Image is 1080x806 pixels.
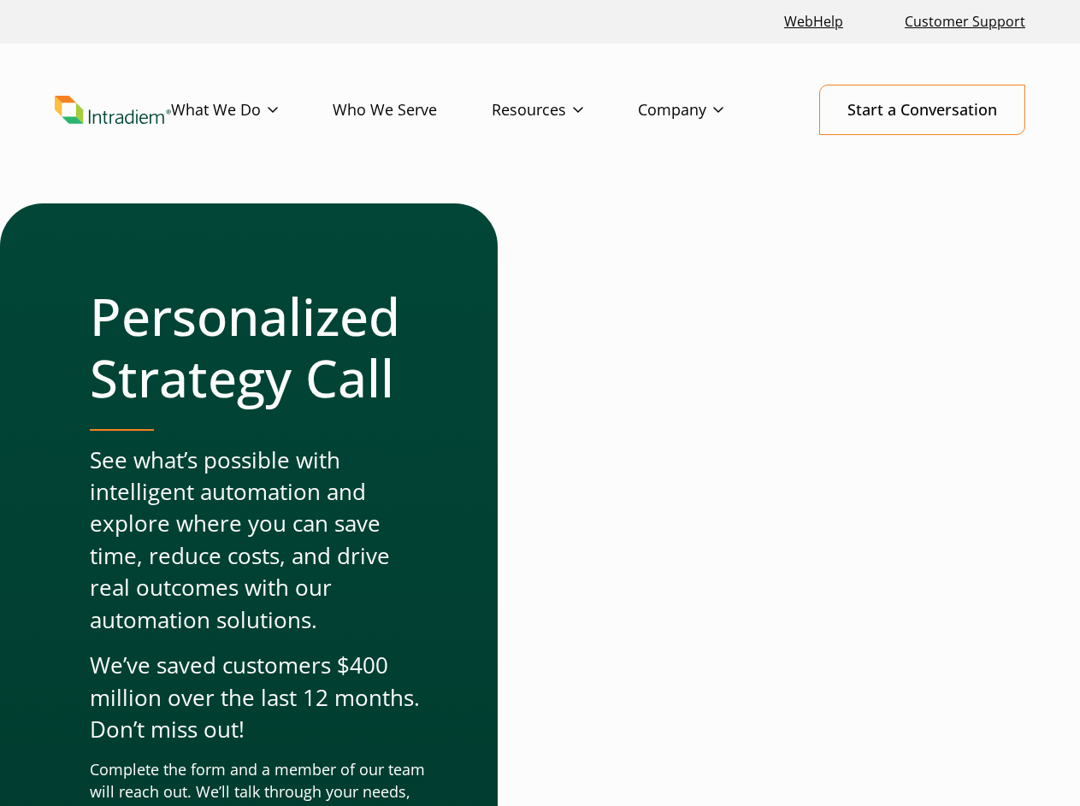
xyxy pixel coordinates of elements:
[90,444,429,637] p: See what’s possible with intelligent automation and explore where you can save time, reduce costs...
[898,3,1032,40] a: Customer Support
[638,85,778,135] a: Company
[90,650,429,745] p: We’ve saved customers $400 million over the last 12 months. Don’t miss out!
[171,85,333,135] a: What We Do
[819,85,1025,135] a: Start a Conversation
[55,96,171,124] a: Link to homepage of Intradiem
[90,285,429,409] h1: Personalized Strategy Call
[333,85,492,135] a: Who We Serve
[777,3,850,40] a: Link opens in a new window
[492,85,638,135] a: Resources
[55,96,171,124] img: Intradiem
